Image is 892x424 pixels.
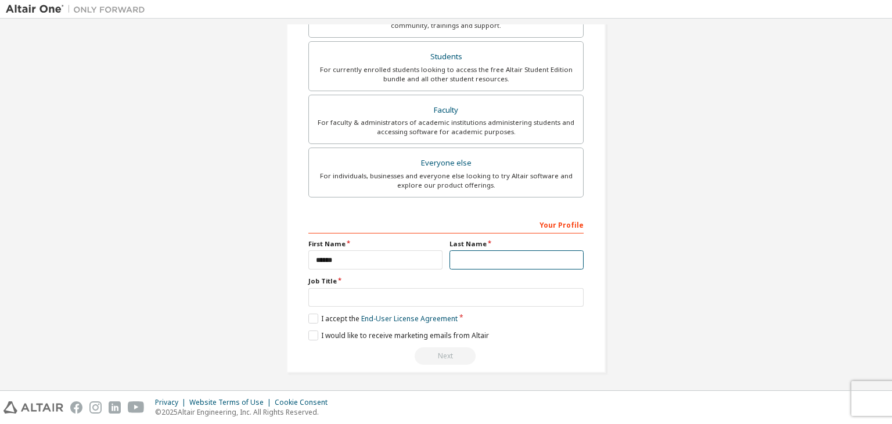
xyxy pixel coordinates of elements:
[308,314,458,324] label: I accept the
[316,102,576,118] div: Faculty
[308,239,443,249] label: First Name
[308,347,584,365] div: Read and acccept EULA to continue
[308,330,489,340] label: I would like to receive marketing emails from Altair
[6,3,151,15] img: Altair One
[316,65,576,84] div: For currently enrolled students looking to access the free Altair Student Edition bundle and all ...
[275,398,334,407] div: Cookie Consent
[70,401,82,414] img: facebook.svg
[316,155,576,171] div: Everyone else
[189,398,275,407] div: Website Terms of Use
[361,314,458,324] a: End-User License Agreement
[155,407,334,417] p: © 2025 Altair Engineering, Inc. All Rights Reserved.
[128,401,145,414] img: youtube.svg
[308,276,584,286] label: Job Title
[3,401,63,414] img: altair_logo.svg
[449,239,584,249] label: Last Name
[316,49,576,65] div: Students
[155,398,189,407] div: Privacy
[316,118,576,136] div: For faculty & administrators of academic institutions administering students and accessing softwa...
[316,171,576,190] div: For individuals, businesses and everyone else looking to try Altair software and explore our prod...
[308,215,584,233] div: Your Profile
[109,401,121,414] img: linkedin.svg
[89,401,102,414] img: instagram.svg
